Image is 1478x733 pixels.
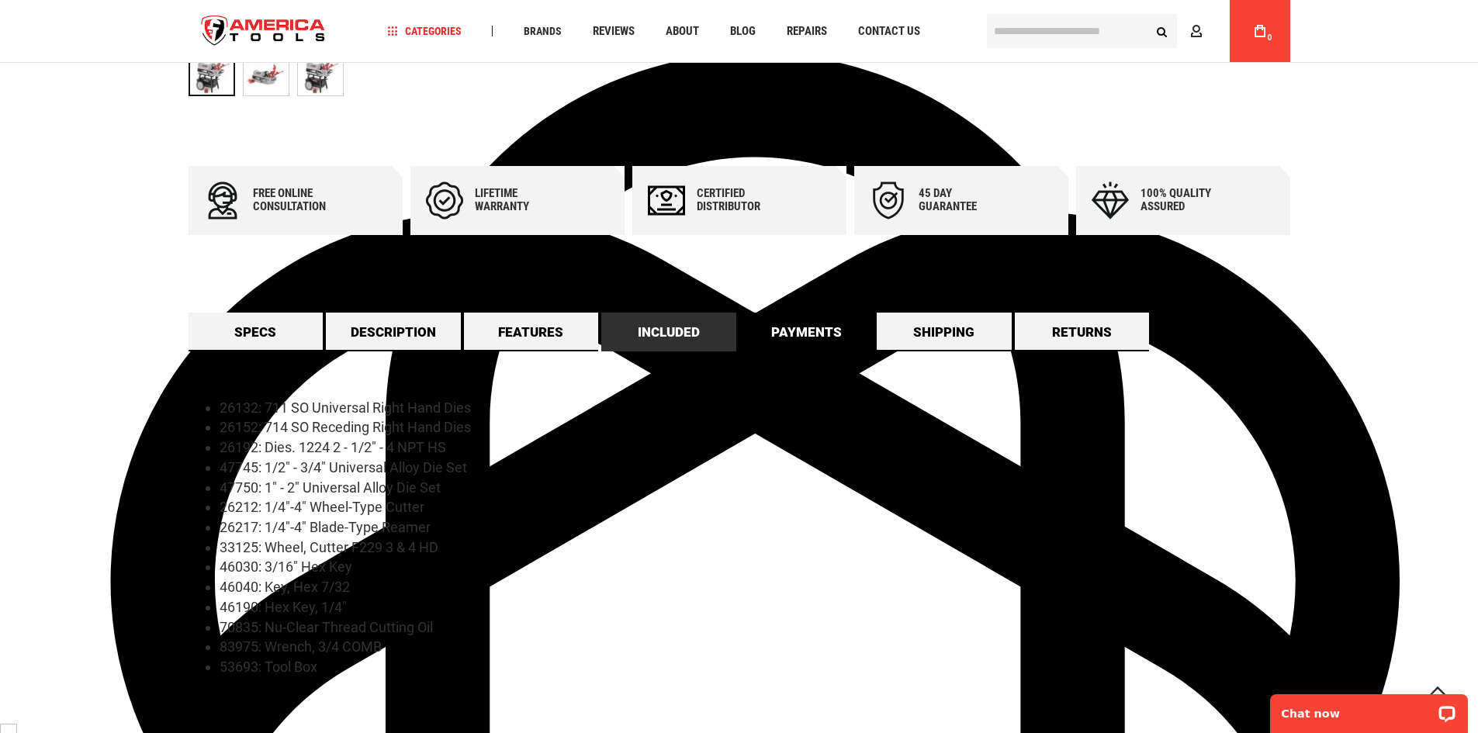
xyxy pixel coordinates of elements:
[297,42,344,104] div: RIDGID 26097 1/4" - 4" NPT HAMMER CHUCK MACHINE
[189,313,324,351] a: Specs
[220,538,1290,558] li: 33125: Wheel, Cutter F229 3 & 4 HD
[220,637,1290,657] li: 83975: Wrench, 3/4 COMB
[220,478,1290,498] li: 47750: 1" - 2" Universal Alloy Die Set
[919,187,1012,213] div: 45 day Guarantee
[697,187,790,213] div: Certified Distributor
[220,497,1290,517] li: 26212: 1/4"-4" Wheel-Type Cutter
[387,26,462,36] span: Categories
[1015,313,1150,351] a: Returns
[220,577,1290,597] li: 46040: Key, Hex 7/32
[723,21,763,42] a: Blog
[666,26,699,37] span: About
[787,26,827,37] span: Repairs
[858,26,920,37] span: Contact Us
[517,21,569,42] a: Brands
[464,313,599,351] a: Features
[1147,16,1177,46] button: Search
[189,2,339,61] a: store logo
[220,517,1290,538] li: 26217: 1/4"-4" Blade-Type Reamer
[220,398,1290,418] li: 26132: 711 SO Universal Right Hand Dies
[326,313,461,351] a: Description
[298,50,343,95] img: RIDGID 26097 1/4" - 4" NPT HAMMER CHUCK MACHINE
[243,42,297,104] div: RIDGID 26097 1/4" - 4" NPT HAMMER CHUCK MACHINE
[1268,33,1272,42] span: 0
[475,187,568,213] div: Lifetime warranty
[1260,684,1478,733] iframe: LiveChat chat widget
[380,21,469,42] a: Categories
[780,21,834,42] a: Repairs
[1141,187,1234,213] div: 100% quality assured
[220,437,1290,458] li: 26192: Dies. 1224 2 - 1/2" - 4 NPT HS
[586,21,642,42] a: Reviews
[220,597,1290,617] li: 46190: Hex Key, 1/4"
[220,617,1290,638] li: 70835: Nu-Clear Thread Cutting Oil
[220,557,1290,577] li: 46030: 3/16" Hex Key
[601,313,736,351] a: Included
[524,26,562,36] span: Brands
[593,26,635,37] span: Reviews
[220,458,1290,478] li: 47745: 1/2" - 3/4" Universal Alloy Die Set
[220,417,1290,437] li: 26152: 714 SO Receding Right Hand Dies
[253,187,346,213] div: Free online consultation
[739,313,874,351] a: Payments
[730,26,756,37] span: Blog
[189,2,339,61] img: America Tools
[851,21,927,42] a: Contact Us
[244,50,289,95] img: RIDGID 26097 1/4" - 4" NPT HAMMER CHUCK MACHINE
[659,21,706,42] a: About
[877,313,1012,351] a: Shipping
[220,657,1290,677] li: 53693: Tool Box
